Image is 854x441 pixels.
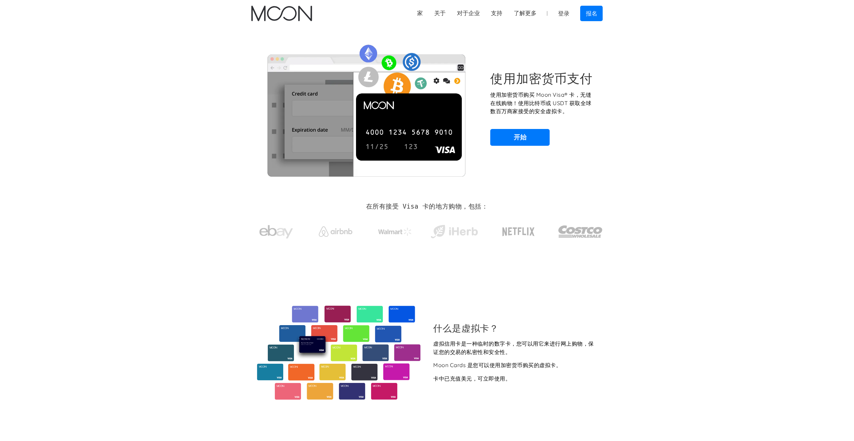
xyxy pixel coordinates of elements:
img: 沃尔玛 [378,228,412,236]
img: Netflix [502,223,535,240]
img: iHerb [429,223,479,240]
font: 使用加密货币购买 Moon Visa® 卡，无缝在线购物！使用比特币或 USDT 获取全球数百万商家接受的安全虚拟卡。 [490,91,591,115]
font: Moon Cards 是您可以使用加密货币购买的虚拟卡。 [433,362,561,368]
div: 支持 [485,9,508,17]
img: 易趣 [259,221,293,242]
font: 报名 [586,10,597,17]
font: 什么是虚拟卡？ [433,322,499,334]
a: 登录 [552,6,575,21]
font: 卡中已充值美元，可立即使用。 [433,375,511,382]
a: iHerb [429,216,479,244]
font: 在所有接受 Visa 卡的地方购物，包括： [366,203,488,210]
a: Airbnb [310,220,360,240]
img: 月球卡可让您在任何接受 Visa 的地方使用您的加密货币。 [251,40,481,176]
a: 沃尔玛 [370,221,420,239]
a: 家 [411,9,429,17]
img: 来自 Moon 的虚拟卡 [256,306,421,400]
a: 报名 [580,6,603,21]
a: 好市多 [558,212,603,248]
div: 了解更多 [508,9,542,17]
a: 家 [251,6,312,21]
a: 易趣 [251,215,301,246]
img: 月亮标志 [251,6,312,21]
font: 了解更多 [514,10,537,16]
img: 好市多 [558,219,603,244]
font: 家 [417,10,423,16]
img: Airbnb [319,226,352,237]
font: 对于企业 [457,10,480,16]
font: 虚拟信用卡是一种临时的数字卡，您可以用它来进行网上购物，保证您的交易的私密性和安全性。 [433,340,594,355]
font: 关于 [434,10,446,16]
font: 使用加密货币支付 [490,71,593,86]
font: 开始 [514,133,526,141]
a: Netflix [489,217,549,244]
div: 对于企业 [451,9,486,17]
font: 登录 [558,10,569,17]
a: 开始 [490,129,550,146]
font: 支持 [491,10,502,16]
div: 关于 [429,9,451,17]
